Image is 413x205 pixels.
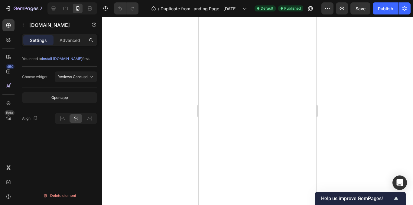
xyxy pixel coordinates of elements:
[22,56,97,61] div: You need to first.
[5,110,15,115] div: Beta
[60,37,80,43] p: Advanced
[22,74,47,80] div: Choose widget
[261,6,273,11] span: Default
[158,5,159,12] span: /
[199,17,316,205] iframe: Design area
[43,192,76,199] div: Delete element
[356,6,366,11] span: Save
[57,74,88,79] span: Reviews Carousel
[114,2,138,14] div: Undo/Redo
[22,92,97,103] button: Open app
[321,196,392,201] span: Help us improve GemPages!
[22,191,97,200] button: Delete element
[40,5,42,12] p: 7
[55,71,97,82] button: Reviews Carousel
[378,5,393,12] div: Publish
[42,56,82,61] span: install [DOMAIN_NAME]
[2,2,45,14] button: 7
[284,6,301,11] span: Published
[51,95,68,100] div: Open app
[6,64,15,69] div: 450
[22,115,39,123] div: Align
[373,2,398,14] button: Publish
[29,21,81,29] p: Judge.me
[30,37,47,43] p: Settings
[321,195,400,202] button: Show survey - Help us improve GemPages!
[161,5,240,12] span: Duplicate from Landing Page - [DATE] 12:59:54
[392,175,407,190] div: Open Intercom Messenger
[350,2,370,14] button: Save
